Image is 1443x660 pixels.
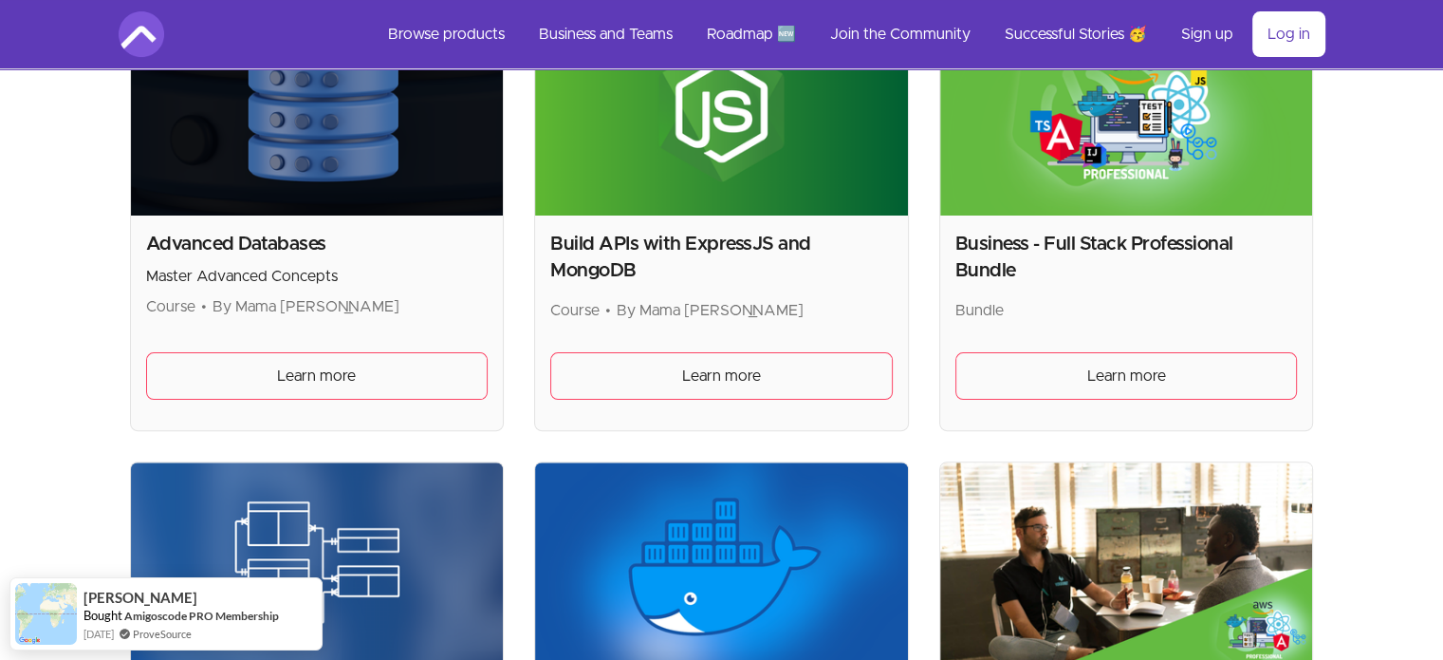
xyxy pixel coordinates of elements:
[146,352,489,400] a: Learn more
[550,352,893,400] a: Learn more
[940,6,1313,216] img: Product image for Business - Full Stack Professional Bundle
[83,590,197,606] span: [PERSON_NAME]
[146,265,489,288] p: Master Advanced Concepts
[815,11,986,57] a: Join the Community
[617,303,804,318] span: By Mama [PERSON_NAME]
[605,303,611,318] span: •
[277,365,356,387] span: Learn more
[15,583,77,645] img: provesource social proof notification image
[146,299,195,314] span: Course
[955,352,1298,400] a: Learn more
[955,303,1004,318] span: Bundle
[83,626,114,642] span: [DATE]
[1252,11,1325,57] a: Log in
[535,6,908,216] img: Product image for Build APIs with ExpressJS and MongoDB
[373,11,1325,57] nav: Main
[131,6,504,216] img: Product image for Advanced Databases
[550,231,893,284] h2: Build APIs with ExpressJS and MongoDB
[373,11,520,57] a: Browse products
[133,626,192,642] a: ProveSource
[146,231,489,257] h2: Advanced Databases
[83,608,122,623] span: Bought
[119,11,164,57] img: Amigoscode logo
[990,11,1162,57] a: Successful Stories 🥳
[124,608,279,624] a: Amigoscode PRO Membership
[550,303,600,318] span: Course
[1166,11,1249,57] a: Sign up
[1087,365,1166,387] span: Learn more
[692,11,811,57] a: Roadmap 🆕
[682,365,761,387] span: Learn more
[955,231,1298,284] h2: Business - Full Stack Professional Bundle
[201,299,207,314] span: •
[213,299,399,314] span: By Mama [PERSON_NAME]
[524,11,688,57] a: Business and Teams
